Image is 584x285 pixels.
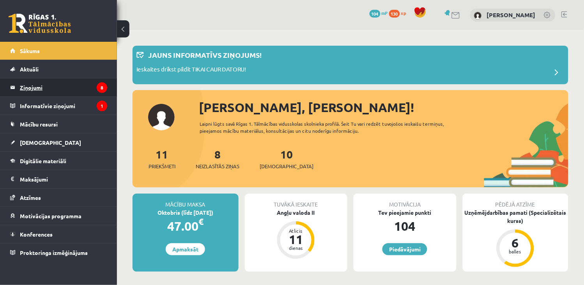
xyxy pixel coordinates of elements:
img: Edgars Kleinbergs [474,12,482,20]
div: Motivācija [354,194,457,208]
div: balles [504,249,527,254]
span: Aktuāli [20,66,39,73]
a: Piedāvājumi [382,243,427,255]
span: xp [401,10,406,16]
a: Angļu valoda II Atlicis 11 dienas [245,208,348,260]
div: 11 [284,233,308,246]
div: Angļu valoda II [245,208,348,217]
div: 104 [354,217,457,235]
a: Konferences [10,225,107,243]
span: Priekšmeti [149,162,175,170]
legend: Informatīvie ziņojumi [20,97,107,115]
div: Atlicis [284,228,308,233]
a: 8Neizlasītās ziņas [196,147,239,170]
div: Uzņēmējdarbības pamati (Specializētais kurss) [463,208,569,225]
div: Tuvākā ieskaite [245,194,348,208]
span: Neizlasītās ziņas [196,162,239,170]
a: Digitālie materiāli [10,152,107,170]
p: Ieskaites drīkst pildīt TIKAI CAUR DATORU! [136,65,246,76]
a: 10[DEMOGRAPHIC_DATA] [260,147,313,170]
span: Digitālie materiāli [20,157,66,164]
div: [PERSON_NAME], [PERSON_NAME]! [199,98,568,117]
span: [DEMOGRAPHIC_DATA] [20,139,81,146]
span: Konferences [20,231,53,238]
span: Atzīmes [20,194,41,201]
a: Uzņēmējdarbības pamati (Specializētais kurss) 6 balles [463,208,569,268]
span: 130 [389,10,400,18]
div: Tev pieejamie punkti [354,208,457,217]
span: Motivācijas programma [20,212,81,219]
a: Proktoringa izmēģinājums [10,244,107,262]
p: Jauns informatīvs ziņojums! [148,50,262,60]
legend: Ziņojumi [20,78,107,96]
a: Motivācijas programma [10,207,107,225]
div: Mācību maksa [133,194,239,208]
a: Apmaksāt [166,243,205,255]
a: Aktuāli [10,60,107,78]
a: Jauns informatīvs ziņojums! Ieskaites drīkst pildīt TIKAI CAUR DATORU! [136,50,565,80]
a: 104 mP [370,10,388,16]
span: 104 [370,10,380,18]
div: 47.00 [133,217,239,235]
a: Rīgas 1. Tālmācības vidusskola [9,14,71,33]
span: Proktoringa izmēģinājums [20,249,88,256]
a: [DEMOGRAPHIC_DATA] [10,134,107,151]
div: Pēdējā atzīme [463,194,569,208]
i: 1 [97,101,107,111]
div: dienas [284,246,308,250]
div: Oktobris (līdz [DATE]) [133,208,239,217]
a: 11Priekšmeti [149,147,175,170]
div: 6 [504,237,527,249]
a: 130 xp [389,10,410,16]
a: Sākums [10,42,107,60]
a: Mācību resursi [10,115,107,133]
div: Laipni lūgts savā Rīgas 1. Tālmācības vidusskolas skolnieka profilā. Šeit Tu vari redzēt tuvojošo... [200,120,461,134]
span: € [198,216,204,227]
a: [PERSON_NAME] [487,11,536,19]
i: 8 [97,82,107,93]
a: Atzīmes [10,189,107,207]
span: Sākums [20,47,40,54]
span: [DEMOGRAPHIC_DATA] [260,162,313,170]
a: Informatīvie ziņojumi1 [10,97,107,115]
legend: Maksājumi [20,170,107,188]
span: Mācību resursi [20,121,58,128]
a: Ziņojumi8 [10,78,107,96]
a: Maksājumi [10,170,107,188]
span: mP [382,10,388,16]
